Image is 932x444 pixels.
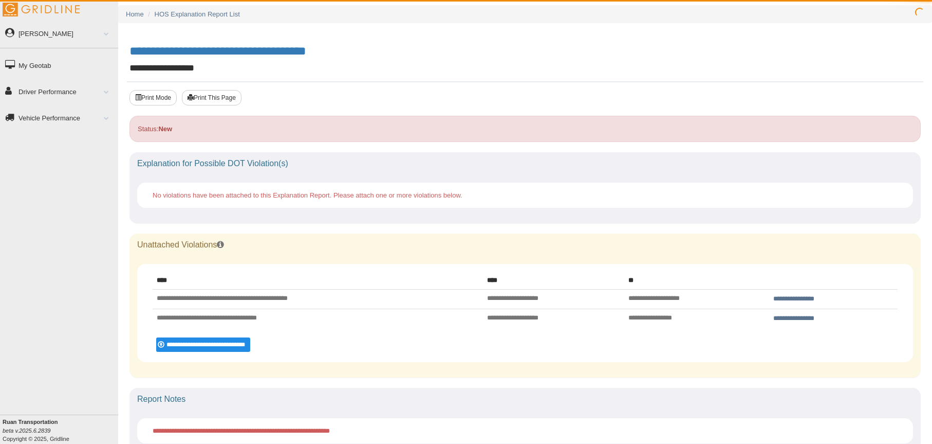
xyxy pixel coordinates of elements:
div: Copyright © 2025, Gridline [3,418,118,443]
a: Home [126,10,144,18]
div: Explanation for Possible DOT Violation(s) [129,152,921,175]
button: Print Mode [129,90,177,105]
span: No violations have been attached to this Explanation Report. Please attach one or more violations... [153,191,462,199]
div: Report Notes [129,388,921,411]
i: beta v.2025.6.2839 [3,428,50,434]
div: Unattached Violations [129,234,921,256]
a: HOS Explanation Report List [155,10,240,18]
b: Ruan Transportation [3,419,58,425]
img: Gridline [3,3,80,16]
strong: New [158,125,172,133]
div: Status: [129,116,921,142]
button: Print This Page [182,90,241,105]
